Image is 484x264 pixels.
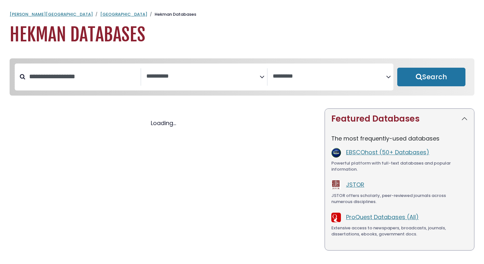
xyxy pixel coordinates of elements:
nav: breadcrumb [10,11,474,18]
div: Powerful platform with full-text databases and popular information. [331,160,468,173]
a: ProQuest Databases (All) [346,213,419,221]
a: EBSCOhost (50+ Databases) [346,148,429,156]
nav: Search filters [10,58,474,96]
button: Submit for Search Results [397,68,465,86]
a: JSTOR [346,181,364,189]
li: Hekman Databases [147,11,196,18]
h1: Hekman Databases [10,24,474,46]
p: The most frequently-used databases [331,134,468,143]
button: Featured Databases [325,109,474,129]
input: Search database by title or keyword [25,71,141,82]
div: Loading... [10,119,317,127]
textarea: Search [146,73,260,80]
a: [PERSON_NAME][GEOGRAPHIC_DATA] [10,11,93,17]
a: [GEOGRAPHIC_DATA] [100,11,147,17]
textarea: Search [273,73,386,80]
div: Extensive access to newspapers, broadcasts, journals, dissertations, ebooks, government docs. [331,225,468,237]
div: JSTOR offers scholarly, peer-reviewed journals across numerous disciplines. [331,192,468,205]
